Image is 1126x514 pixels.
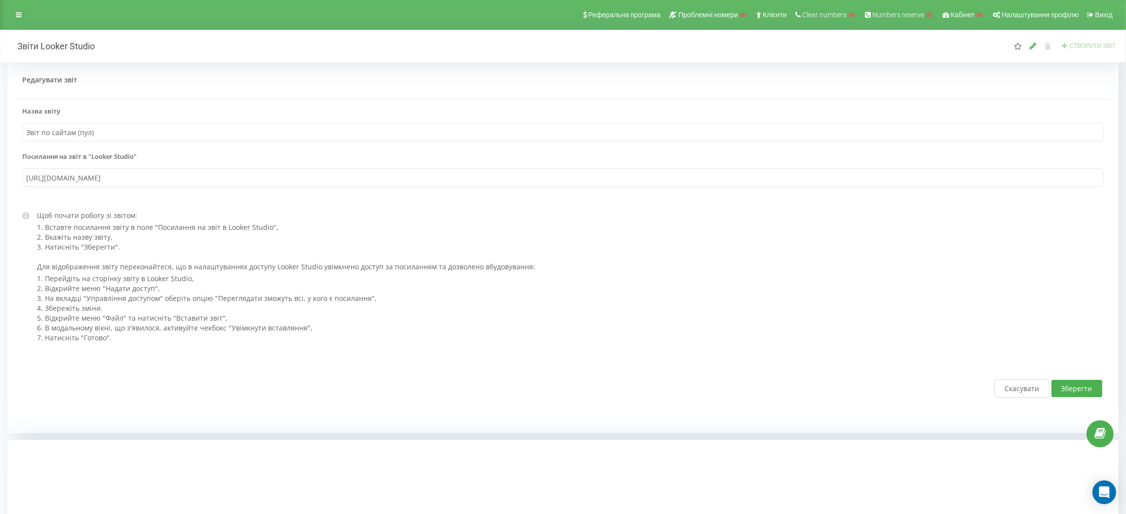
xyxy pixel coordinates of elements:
span: Клієнти [763,11,787,19]
span: 3. Натисніть "Зберегти". [37,242,120,252]
span: Numbers reserve [872,11,924,19]
button: Скасувати [994,379,1049,398]
span: 3. На вкладці "Управління доступом" оберіть опцію "Переглядати зможуть всі, у кого є посилання", [37,294,377,303]
span: 1. Перейдіть на сторінку звіту в Looker Studio, [37,274,194,283]
label: Назва звіту [22,107,60,121]
span: Редагувати звіт [22,75,77,84]
span: 7. Натисніть "Готово". [37,333,112,342]
p: Щоб почати роботу зі звітом: [37,211,703,220]
span: 5. Відкрийте меню "Файл" та натисніть "Вставити звіт", [37,313,228,323]
i: Редагувати звіт [1029,42,1037,49]
span: Clear numbers [802,11,847,19]
button: Створити звіт [1058,42,1119,50]
input: Введіть посилання на звіт в Looker Studio [22,168,1104,187]
span: Проблемні номери [678,11,738,19]
span: 1. Вставте посилання звіту в поле "Посилання на звіт в Looker Studio", [37,222,278,232]
input: Введіть назву звіту [22,123,1104,142]
span: Реферальна програма [588,11,661,19]
span: 2. Вкажіть назву звіту, [37,232,113,242]
div: Open Intercom Messenger [1092,480,1116,504]
button: Зберегти [1051,380,1102,397]
p: Для відображення звіту переконайтеся, що в налаштуваннях доступу Looker Studio увiмкнено доступ з... [37,262,703,272]
span: Кабінет [951,11,975,19]
i: Цей звіт буде завантажений першим при відкритті "Звіти Looker Studio". Ви можете призначити будь-... [1013,42,1022,49]
span: 4. Збережіть зміни. [37,303,103,313]
span: 6. В модальному вікні, що з'явилося, активуйте чекбокс "Увімкнути вставляння", [37,323,312,332]
i: Видалити звіт [1044,42,1052,49]
span: Вихід [1095,11,1113,19]
h2: Звіти Looker Studio [7,40,95,52]
span: Створити звіт [1070,42,1116,49]
label: Посилання на звіт в "Looker Studio" [22,152,137,167]
span: Налаштування профілю [1002,11,1079,19]
span: 2. Відкрийте меню "Надати доступ", [37,284,160,293]
i: Створити звіт [1061,42,1068,48]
